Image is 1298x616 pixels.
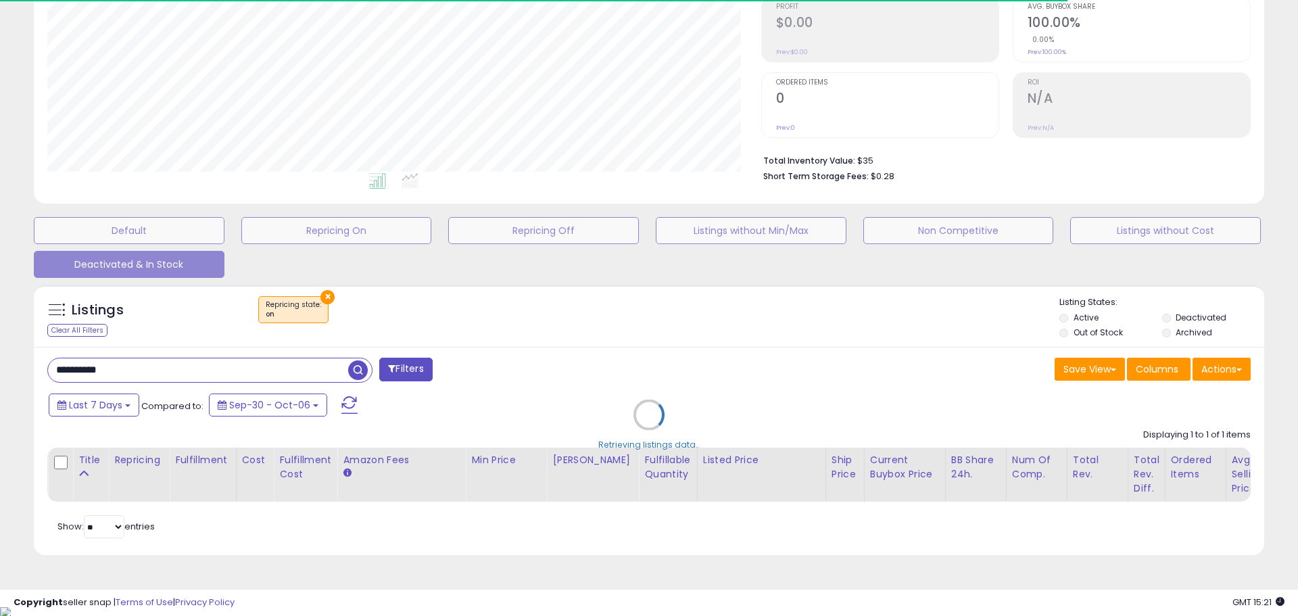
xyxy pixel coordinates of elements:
[241,217,432,244] button: Repricing On
[776,15,999,33] h2: $0.00
[598,438,700,450] div: Retrieving listings data..
[1028,3,1250,11] span: Avg. Buybox Share
[763,155,855,166] b: Total Inventory Value:
[1028,91,1250,109] h2: N/A
[776,48,808,56] small: Prev: $0.00
[1070,217,1261,244] button: Listings without Cost
[871,170,894,183] span: $0.28
[116,596,173,609] a: Terms of Use
[763,151,1241,168] li: $35
[763,170,869,182] b: Short Term Storage Fees:
[175,596,235,609] a: Privacy Policy
[1232,596,1284,609] span: 2025-10-14 15:21 GMT
[1028,79,1250,87] span: ROI
[1028,34,1055,45] small: 0.00%
[34,217,224,244] button: Default
[776,124,795,132] small: Prev: 0
[14,596,235,609] div: seller snap | |
[776,3,999,11] span: Profit
[863,217,1054,244] button: Non Competitive
[14,596,63,609] strong: Copyright
[776,79,999,87] span: Ordered Items
[776,91,999,109] h2: 0
[1028,48,1066,56] small: Prev: 100.00%
[1028,124,1054,132] small: Prev: N/A
[656,217,846,244] button: Listings without Min/Max
[1028,15,1250,33] h2: 100.00%
[448,217,639,244] button: Repricing Off
[34,251,224,278] button: Deactivated & In Stock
